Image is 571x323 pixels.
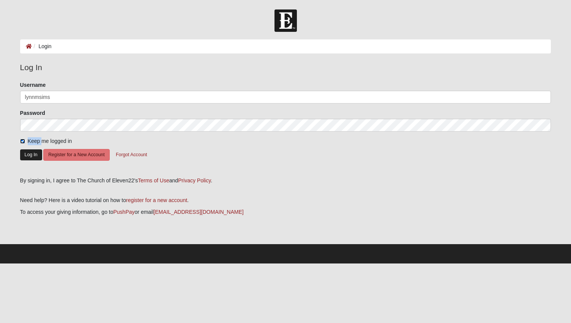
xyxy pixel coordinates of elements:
[20,149,42,160] button: Log In
[20,208,551,216] p: To access your giving information, go to or email
[153,209,243,215] a: [EMAIL_ADDRESS][DOMAIN_NAME]
[274,9,297,32] img: Church of Eleven22 Logo
[178,177,211,183] a: Privacy Policy
[111,149,152,161] button: Forgot Account
[114,209,135,215] a: PushPay
[20,109,45,117] label: Password
[20,139,25,144] input: Keep me logged in
[20,196,551,204] p: Need help? Here is a video tutorial on how to .
[126,197,187,203] a: register for a new account
[32,42,52,50] li: Login
[28,138,72,144] span: Keep me logged in
[20,177,551,185] div: By signing in, I agree to The Church of Eleven22's and .
[20,61,551,74] legend: Log In
[43,149,109,161] button: Register for a New Account
[138,177,169,183] a: Terms of Use
[20,81,46,89] label: Username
